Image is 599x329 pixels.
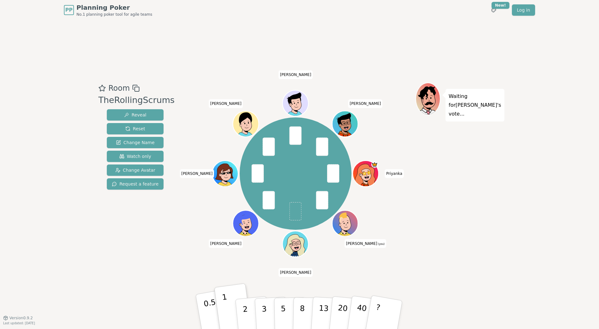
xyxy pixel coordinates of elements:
[124,112,146,118] span: Reveal
[108,83,130,94] span: Room
[98,83,106,94] button: Add as favourite
[65,6,72,14] span: PP
[107,109,164,121] button: Reveal
[107,123,164,134] button: Reset
[3,321,35,325] span: Last updated: [DATE]
[180,169,214,178] span: Click to change your name
[116,139,154,146] span: Change Name
[348,99,383,108] span: Click to change your name
[125,126,145,132] span: Reset
[9,316,33,321] span: Version 0.9.2
[345,239,386,248] span: Click to change your name
[76,12,152,17] span: No.1 planning poker tool for agile teams
[221,293,231,327] p: 1
[119,153,151,159] span: Watch only
[112,181,159,187] span: Request a feature
[333,211,357,235] button: Click to change your avatar
[115,167,155,173] span: Change Avatar
[76,3,152,12] span: Planning Poker
[449,92,501,118] p: Waiting for [PERSON_NAME] 's vote...
[512,4,535,16] a: Log in
[3,316,33,321] button: Version0.9.2
[107,151,164,162] button: Watch only
[279,70,313,79] span: Click to change your name
[98,94,174,107] div: TheRollingScrums
[107,137,164,148] button: Change Name
[488,4,499,16] button: New!
[372,161,378,168] span: Priyanka is the host
[209,239,243,248] span: Click to change your name
[492,2,509,9] div: New!
[64,3,152,17] a: PPPlanning PokerNo.1 planning poker tool for agile teams
[385,169,404,178] span: Click to change your name
[279,268,313,277] span: Click to change your name
[107,178,164,190] button: Request a feature
[377,242,385,245] span: (you)
[107,164,164,176] button: Change Avatar
[209,99,243,108] span: Click to change your name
